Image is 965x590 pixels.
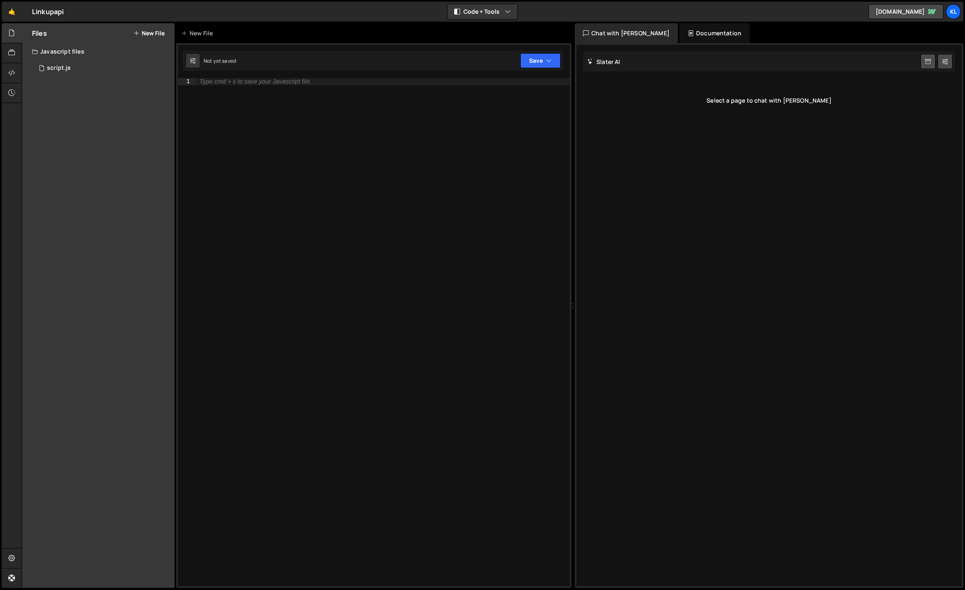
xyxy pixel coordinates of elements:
[946,4,961,19] a: Kl
[587,58,620,66] h2: Slater AI
[679,23,750,43] div: Documentation
[204,57,236,64] div: Not yet saved
[32,60,175,76] div: 17126/47241.js
[575,23,678,43] div: Chat with [PERSON_NAME]
[178,78,195,85] div: 1
[47,64,71,72] div: script.js
[448,4,517,19] button: Code + Tools
[199,79,311,85] div: Type cmd + s to save your Javascript file.
[583,84,955,117] div: Select a page to chat with [PERSON_NAME]
[520,53,561,68] button: Save
[32,7,64,17] div: Linkupapi
[22,43,175,60] div: Javascript files
[181,29,216,37] div: New File
[133,30,165,37] button: New File
[2,2,22,22] a: 🤙
[32,29,47,38] h2: Files
[869,4,943,19] a: [DOMAIN_NAME]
